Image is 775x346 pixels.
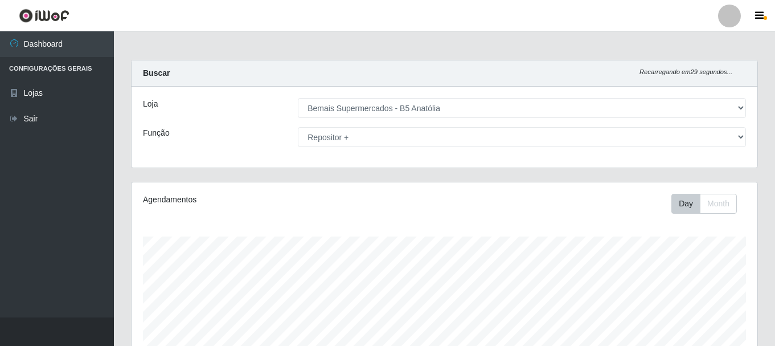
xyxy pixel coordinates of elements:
[143,194,384,206] div: Agendamentos
[671,194,700,214] button: Day
[700,194,737,214] button: Month
[143,127,170,139] label: Função
[19,9,69,23] img: CoreUI Logo
[671,194,737,214] div: First group
[639,68,732,75] i: Recarregando em 29 segundos...
[143,68,170,78] strong: Buscar
[143,98,158,110] label: Loja
[671,194,746,214] div: Toolbar with button groups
